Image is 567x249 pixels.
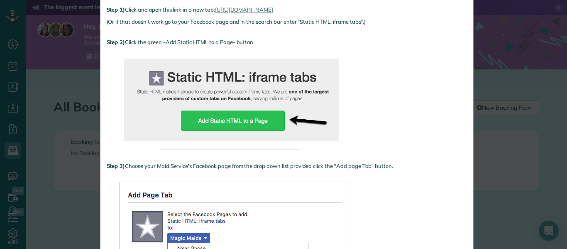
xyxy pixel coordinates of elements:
strong: Step 2) [107,39,125,45]
strong: Step 1) [107,6,125,13]
div: (Or if that doesn't work go to your Facebook page and in the search bar enter "Static HTML: ifram... [107,18,467,26]
p: Click the green -Add Static HTML to a Page- button [107,38,467,46]
p: Choose your Maid Service's Facebook page from the drop down list provided click the "Add page Tab... [107,162,467,170]
img: facebook-install-image1-9afba69d380e6110a82b7e7f58c8930e5c645f2f215a460ae2567bf9760c7ed8.png [107,50,356,150]
strong: Step 3) [107,163,125,169]
a: [URL][DOMAIN_NAME] [215,6,273,13]
p: Click and open this link in a new tab: [107,6,467,14]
